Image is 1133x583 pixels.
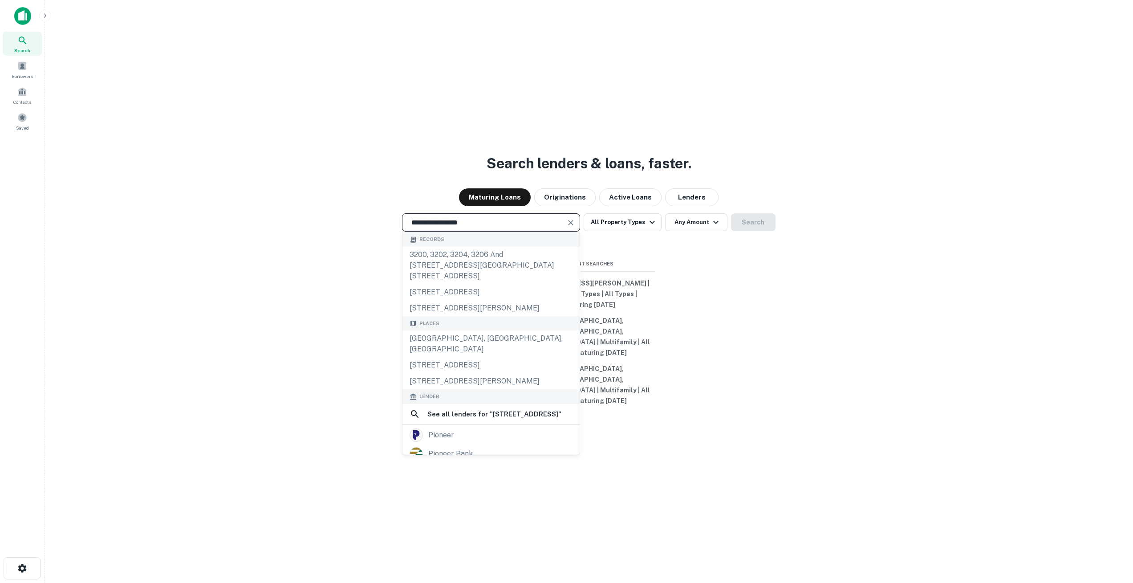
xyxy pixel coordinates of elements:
div: [GEOGRAPHIC_DATA], [GEOGRAPHIC_DATA], [GEOGRAPHIC_DATA] [402,330,580,357]
button: All Property Types [584,213,661,231]
span: Borrowers [12,73,33,80]
button: Lenders [665,188,719,206]
button: Originations [534,188,596,206]
h3: Search lenders & loans, faster. [487,153,691,174]
button: [GEOGRAPHIC_DATA], [GEOGRAPHIC_DATA], [GEOGRAPHIC_DATA] | Multifamily | All Types | Maturing [DATE] [522,361,656,409]
button: Maturing Loans [459,188,531,206]
span: Recent Searches [522,260,656,268]
img: picture [410,448,422,460]
a: Saved [3,109,42,133]
button: Active Loans [599,188,662,206]
span: Lender [419,393,439,400]
button: Any Amount [665,213,727,231]
div: [STREET_ADDRESS] [402,284,580,300]
img: capitalize-icon.png [14,7,31,25]
h6: See all lenders for " [STREET_ADDRESS] " [427,409,561,420]
a: pioneer bank [402,444,580,463]
div: [STREET_ADDRESS] [402,357,580,373]
button: Clear [564,216,577,229]
a: Contacts [3,83,42,107]
div: pioneer bank [428,447,473,461]
div: 3200, 3202, 3204, 3206 and [STREET_ADDRESS][GEOGRAPHIC_DATA][STREET_ADDRESS] [402,247,580,284]
span: Records [419,236,444,243]
img: picture [410,429,422,441]
div: pioneer [428,428,454,442]
span: Search [14,47,30,54]
div: [STREET_ADDRESS][PERSON_NAME] [402,373,580,389]
span: Saved [16,124,29,131]
button: [GEOGRAPHIC_DATA], [GEOGRAPHIC_DATA], [GEOGRAPHIC_DATA] | Multifamily | All Types | Maturing [DATE] [522,313,656,361]
a: pioneer [402,426,580,444]
button: [STREET_ADDRESS][PERSON_NAME] | All Property Types | All Types | Maturing [DATE] [522,275,656,313]
div: [STREET_ADDRESS][PERSON_NAME] [402,300,580,316]
iframe: Chat Widget [1088,512,1133,554]
a: Search [3,32,42,56]
span: Places [419,320,439,327]
span: Contacts [13,98,31,106]
a: Borrowers [3,57,42,82]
